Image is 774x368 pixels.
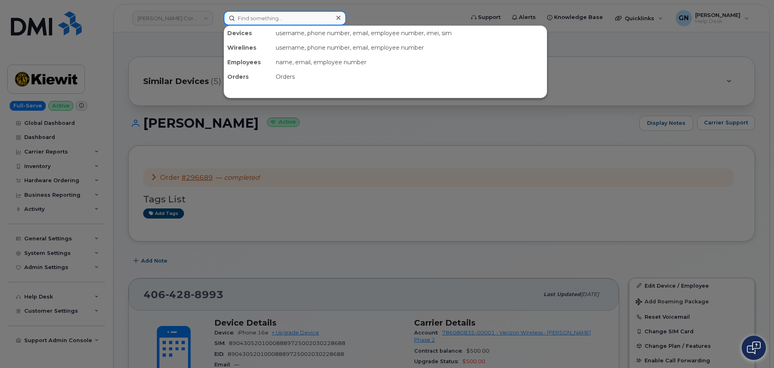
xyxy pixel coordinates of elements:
[273,40,547,55] div: username, phone number, email, employee number
[224,69,273,84] div: Orders
[224,55,273,69] div: Employees
[273,55,547,69] div: name, email, employee number
[747,341,761,354] img: Open chat
[224,26,273,40] div: Devices
[224,40,273,55] div: Wirelines
[273,69,547,84] div: Orders
[273,26,547,40] div: username, phone number, email, employee number, imei, sim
